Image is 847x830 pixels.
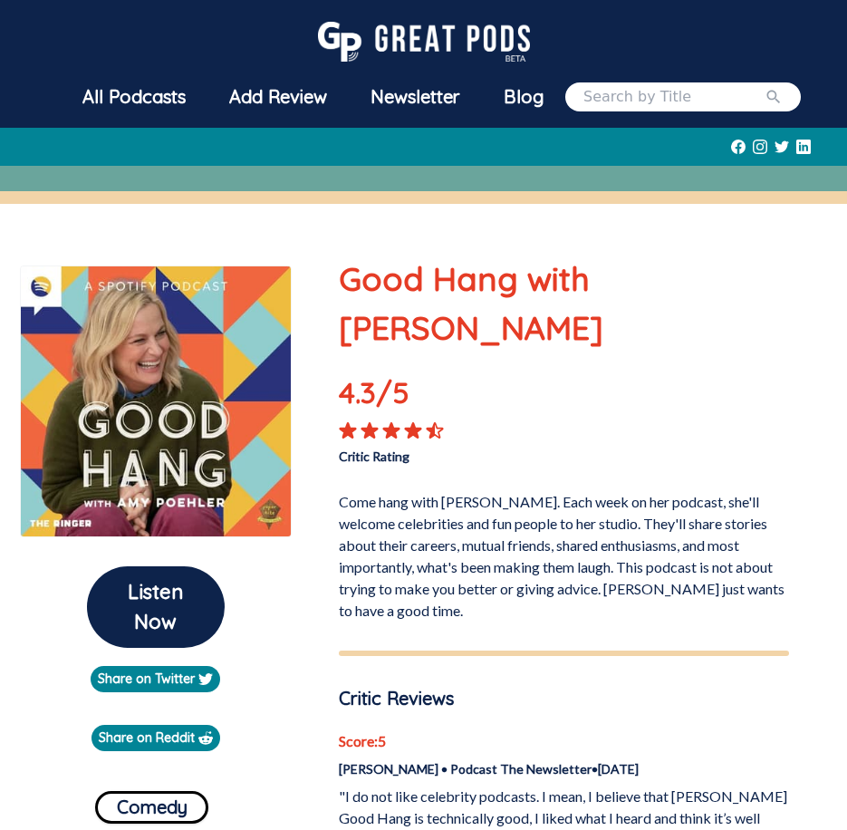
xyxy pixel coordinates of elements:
[318,22,530,62] img: GreatPods
[583,86,765,108] input: Search by Title
[339,255,789,352] p: Good Hang with [PERSON_NAME]
[91,666,220,692] a: Share on Twitter
[339,730,789,752] p: Score: 5
[207,73,349,121] a: Add Review
[339,439,564,466] p: Critic Rating
[20,265,292,537] img: Good Hang with Amy Poehler
[95,791,208,824] button: Comedy
[95,784,208,824] a: Comedy
[339,759,789,778] p: [PERSON_NAME] • Podcast The Newsletter • [DATE]
[61,73,207,121] a: All Podcasts
[339,371,428,421] p: 4.3 /5
[91,725,220,751] a: Share on Reddit
[339,685,789,712] p: Critic Reviews
[87,566,225,648] button: Listen Now
[349,73,482,121] a: Newsletter
[482,73,565,121] a: Blog
[339,484,789,622] p: Come hang with [PERSON_NAME]. Each week on her podcast, she'll welcome celebrities and fun people...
